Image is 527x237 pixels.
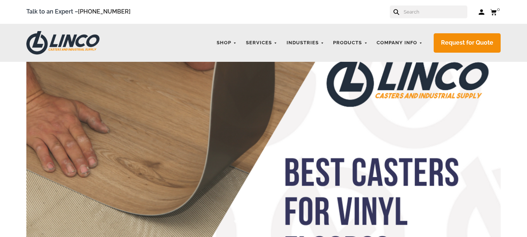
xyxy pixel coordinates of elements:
a: 0 [490,7,501,16]
a: Products [329,36,371,50]
a: Request for Quote [434,33,501,53]
span: 0 [497,7,500,12]
a: Log in [478,8,485,16]
a: Company Info [373,36,426,50]
a: Industries [283,36,328,50]
a: Services [242,36,281,50]
input: Search [403,5,467,18]
img: LINCO CASTERS & INDUSTRIAL SUPPLY [26,31,100,54]
span: Talk to an Expert – [26,7,131,17]
a: [PHONE_NUMBER] [78,8,131,15]
a: Shop [213,36,240,50]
